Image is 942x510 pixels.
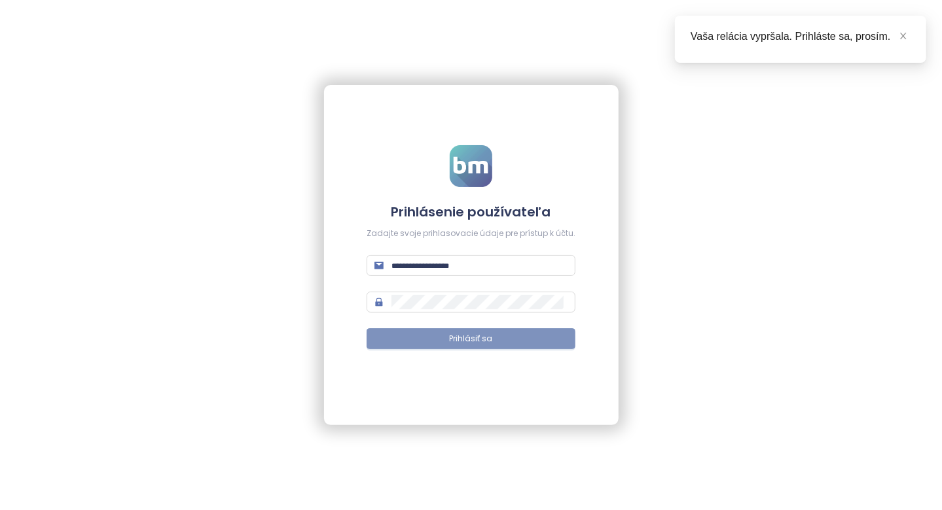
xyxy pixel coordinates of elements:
span: mail [374,261,384,270]
h4: Prihlásenie používateľa [367,203,575,221]
div: Vaša relácia vypršala. Prihláste sa, prosím. [691,29,911,44]
img: logo [450,145,492,187]
span: close [899,31,908,41]
span: Prihlásiť sa [450,333,493,345]
button: Prihlásiť sa [367,328,575,349]
span: lock [374,297,384,307]
div: Zadajte svoje prihlasovacie údaje pre prístup k účtu. [367,228,575,240]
